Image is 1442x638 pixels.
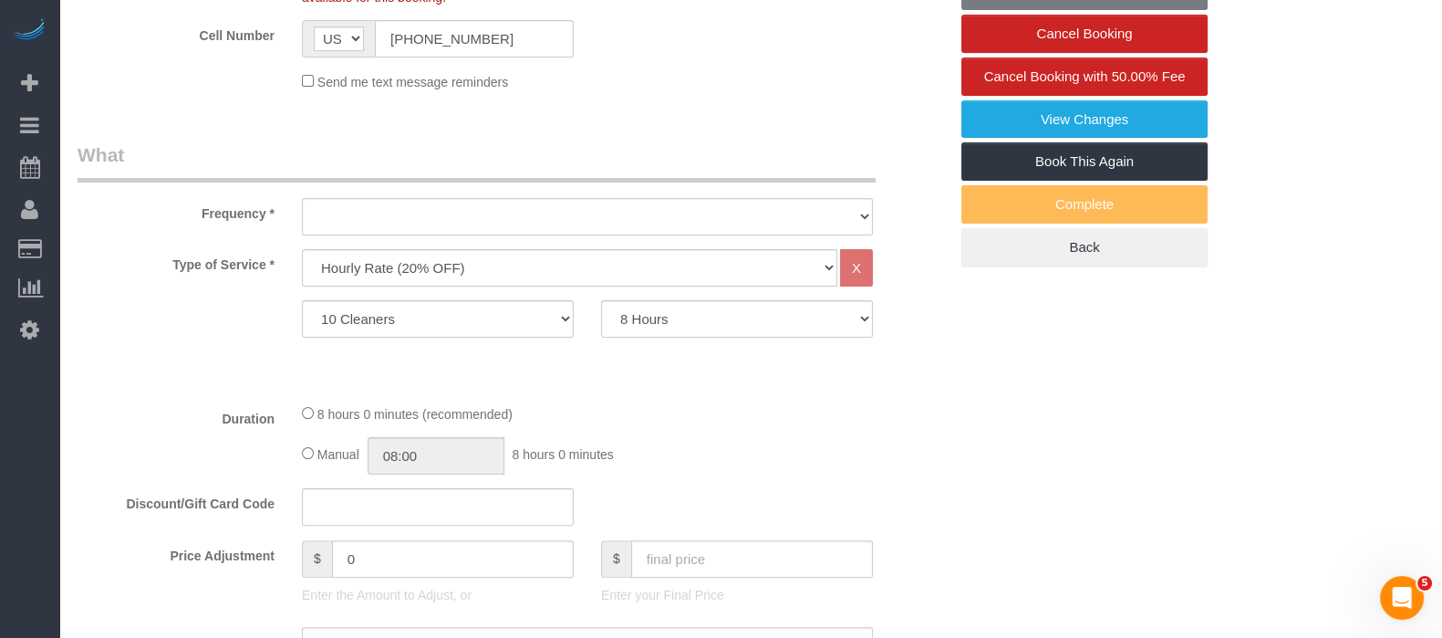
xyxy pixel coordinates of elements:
[961,15,1208,53] a: Cancel Booking
[11,18,47,44] img: Automaid Logo
[1380,576,1424,620] iframe: Intercom live chat
[601,540,631,578] span: $
[64,198,288,223] label: Frequency *
[302,586,574,604] p: Enter the Amount to Adjust, or
[64,20,288,45] label: Cell Number
[64,249,288,274] label: Type of Service *
[375,20,574,58] input: Cell Number
[961,58,1208,96] a: Cancel Booking with 50.00% Fee
[512,447,613,462] span: 8 hours 0 minutes
[961,100,1208,139] a: View Changes
[961,228,1208,267] a: Back
[302,540,332,578] span: $
[984,68,1186,84] span: Cancel Booking with 50.00% Fee
[317,75,508,89] span: Send me text message reminders
[601,586,873,604] p: Enter your Final Price
[64,403,288,428] label: Duration
[64,488,288,513] label: Discount/Gift Card Code
[1417,576,1432,591] span: 5
[317,447,359,462] span: Manual
[64,540,288,565] label: Price Adjustment
[317,407,513,422] span: 8 hours 0 minutes (recommended)
[961,142,1208,181] a: Book This Again
[78,141,876,183] legend: What
[631,540,873,578] input: final price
